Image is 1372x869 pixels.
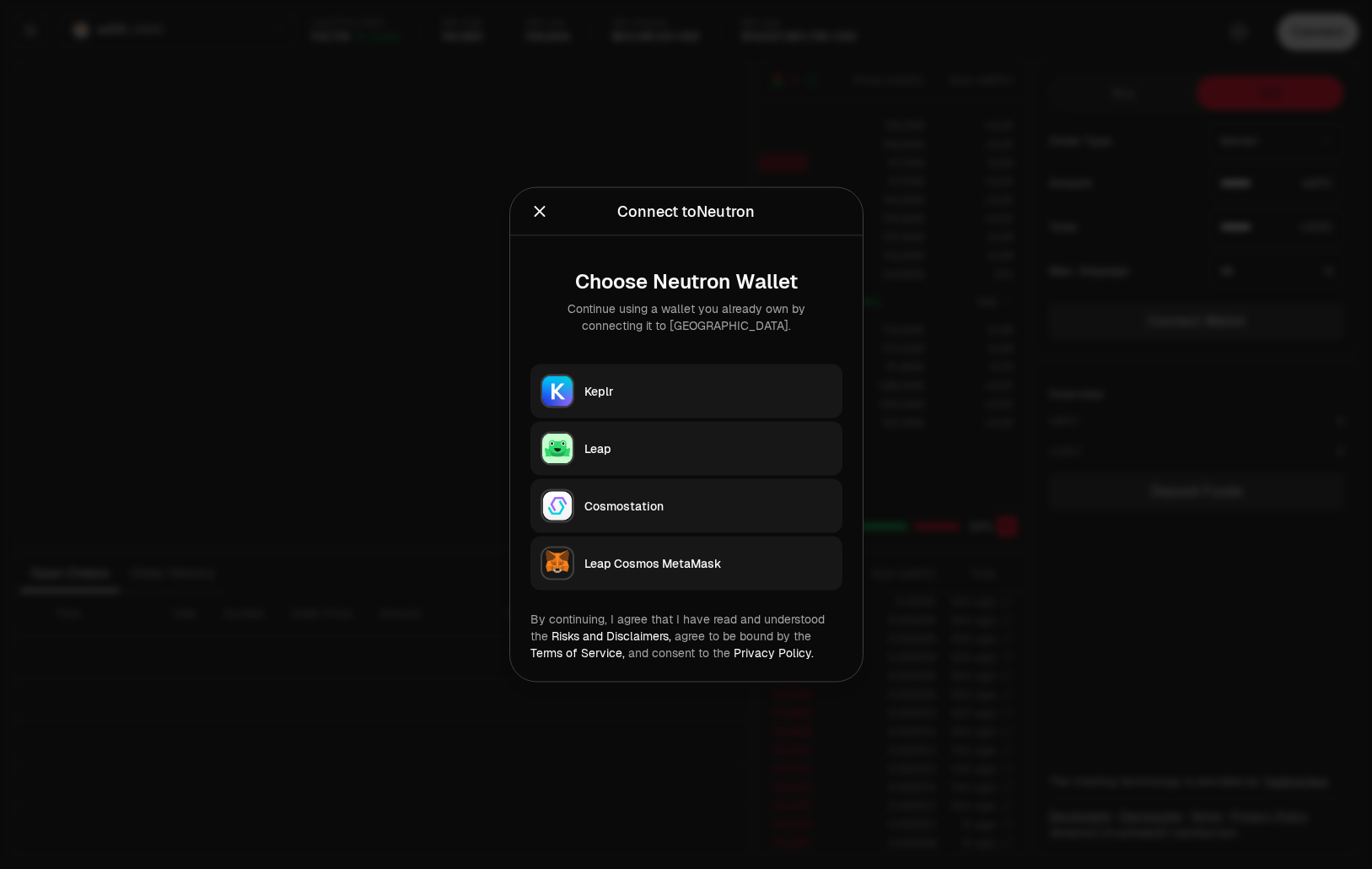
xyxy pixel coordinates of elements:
div: Choose Neutron Wallet [544,270,829,294]
button: CosmostationCosmostation [530,479,842,533]
button: Close [530,200,549,224]
div: Leap [584,440,832,457]
div: By continuing, I agree that I have read and understood the agree to be bound by the and consent t... [530,611,842,661]
a: Risks and Disclaimers, [551,629,671,644]
button: LeapLeap [530,422,842,476]
button: Leap Cosmos MetaMaskLeap Cosmos MetaMask [530,537,842,591]
div: Keplr [584,383,832,400]
img: Leap Cosmos MetaMask [542,548,573,579]
img: Cosmostation [542,491,573,521]
div: Continue using a wallet you already own by connecting it to [GEOGRAPHIC_DATA]. [544,300,829,334]
button: KeplrKeplr [530,364,842,418]
img: Keplr [542,376,573,407]
img: Leap [542,434,573,464]
div: Leap Cosmos MetaMask [584,555,832,572]
a: Privacy Policy. [734,645,814,661]
a: Terms of Service, [530,645,625,661]
div: Connect to Neutron [617,200,755,224]
div: Cosmostation [584,498,832,515]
